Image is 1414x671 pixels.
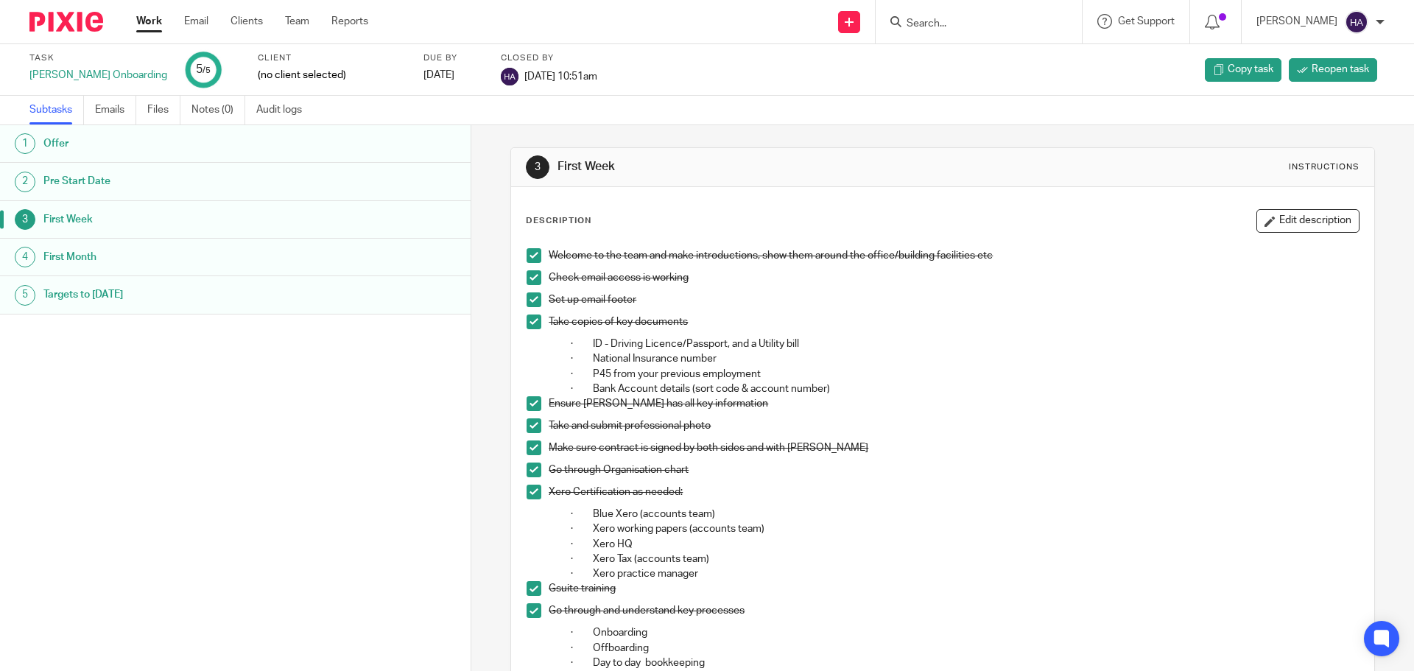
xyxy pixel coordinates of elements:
[557,159,974,175] h1: First Week
[43,284,319,306] h1: Targets to [DATE]
[549,248,1358,263] p: Welcome to the team and make introductions, show them around the office/building facilities etc
[43,133,319,155] h1: Offer
[1256,14,1337,29] p: [PERSON_NAME]
[29,12,103,32] img: Pixie
[571,337,1358,351] p: · ID - Driving Licence/Passport, and a Utility bill
[549,315,1358,329] p: Take copies of key documents
[905,18,1038,31] input: Search
[1256,209,1360,233] button: Edit description
[571,507,1358,521] p: · Blue Xero (accounts team)
[526,215,591,227] p: Description
[549,463,1358,477] p: Go through Organisation chart
[29,96,84,124] a: Subtasks
[501,52,597,64] label: Closed by
[1118,16,1175,27] span: Get Support
[571,382,1358,396] p: · Bank Account details (sort code & account number)
[571,351,1358,366] p: · National Insurance number
[549,396,1358,411] p: Ensure [PERSON_NAME] has all key information
[231,14,263,29] a: Clients
[29,52,167,64] label: Task
[43,246,319,268] h1: First Month
[571,566,1358,581] p: · Xero practice manager
[571,641,1358,656] p: · Offboarding
[15,247,35,267] div: 4
[501,68,518,85] img: svg%3E
[1345,10,1368,34] img: svg%3E
[285,14,309,29] a: Team
[15,133,35,154] div: 1
[571,552,1358,566] p: · Xero Tax (accounts team)
[203,66,211,74] small: /5
[571,656,1358,670] p: · Day to day bookkeeping
[43,208,319,231] h1: First Week
[191,96,245,124] a: Notes (0)
[184,14,208,29] a: Email
[549,292,1358,307] p: Set up email footer
[571,625,1358,640] p: · Onboarding
[524,71,597,81] span: [DATE] 10:51am
[95,96,136,124] a: Emails
[136,14,162,29] a: Work
[1289,58,1377,82] a: Reopen task
[571,521,1358,536] p: · Xero working papers (accounts team)
[147,96,180,124] a: Files
[423,68,482,82] div: [DATE]
[331,14,368,29] a: Reports
[549,270,1358,285] p: Check email access is working
[571,537,1358,552] p: · Xero HQ
[549,440,1358,455] p: Make sure contract is signed by both sides and with [PERSON_NAME]
[549,418,1358,433] p: Take and submit professional photo
[1205,58,1281,82] a: Copy task
[15,285,35,306] div: 5
[258,68,346,82] span: (no client selected)
[43,170,319,192] h1: Pre Start Date
[15,172,35,192] div: 2
[29,68,167,82] div: [PERSON_NAME] Onboarding
[15,209,35,230] div: 3
[549,581,1358,596] p: Gsuite training
[1289,161,1360,173] div: Instructions
[256,96,313,124] a: Audit logs
[258,52,405,64] label: Client
[571,367,1358,382] p: · P45 from your previous employment
[1312,62,1369,77] span: Reopen task
[526,155,549,179] div: 3
[549,603,1358,618] p: Go through and understand key processes
[549,485,1358,499] p: Xero Certification as needed:
[423,52,482,64] label: Due by
[196,61,211,78] div: 5
[1228,62,1273,77] span: Copy task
